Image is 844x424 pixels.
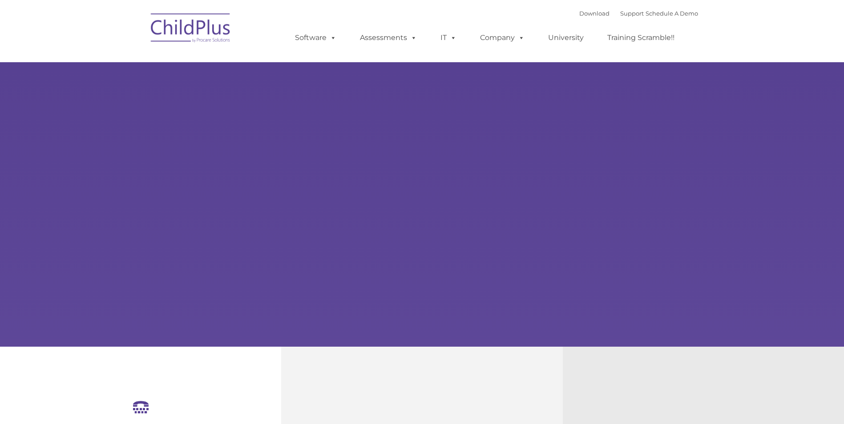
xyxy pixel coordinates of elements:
a: Company [471,29,533,47]
a: Training Scramble!! [598,29,683,47]
img: ChildPlus by Procare Solutions [146,7,235,52]
a: Download [579,10,610,17]
a: Support [620,10,644,17]
a: Schedule A Demo [646,10,698,17]
a: University [539,29,593,47]
a: IT [432,29,465,47]
font: | [579,10,698,17]
a: Assessments [351,29,426,47]
a: Software [286,29,345,47]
